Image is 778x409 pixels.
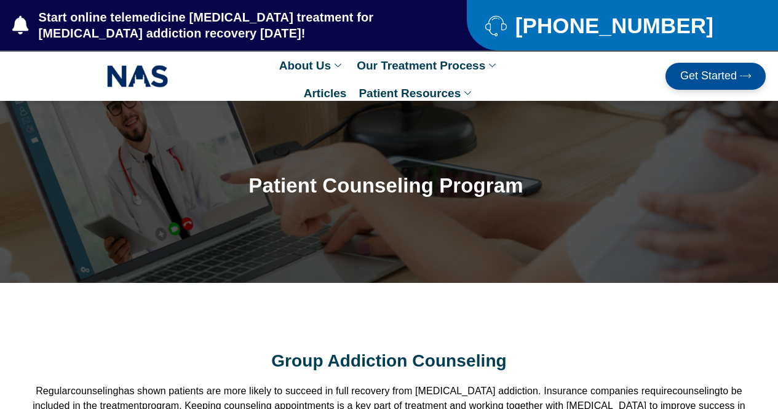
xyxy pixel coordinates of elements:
span: counseling [71,386,119,396]
span: [PHONE_NUMBER] [512,18,713,33]
a: About Us [273,52,351,79]
h2: Group Addiction Counseling [25,351,753,371]
img: NAS_email_signature-removebg-preview.png [107,62,169,90]
span: Start online telemedicine [MEDICAL_DATA] treatment for [MEDICAL_DATA] addiction recovery [DATE]! [36,9,418,41]
a: Patient Resources [352,79,480,107]
a: Start online telemedicine [MEDICAL_DATA] treatment for [MEDICAL_DATA] addiction recovery [DATE]! [12,9,418,41]
a: Articles [298,79,353,107]
a: Our Treatment Process [351,52,505,79]
h1: Patient Counseling Program [63,175,709,197]
span: Get Started [680,70,737,82]
a: [PHONE_NUMBER] [485,15,747,36]
span: counseling [672,386,720,396]
a: Get Started [665,63,766,90]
